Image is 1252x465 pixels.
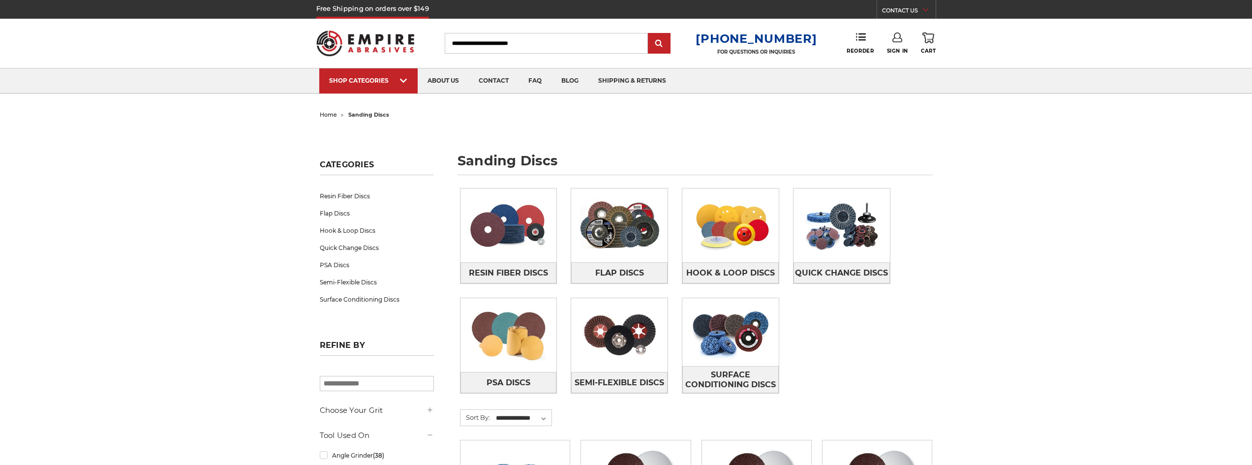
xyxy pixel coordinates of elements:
[460,191,557,259] img: Resin Fiber Discs
[682,262,779,283] a: Hook & Loop Discs
[696,49,817,55] p: FOR QUESTIONS OR INQUIRIES
[921,32,936,54] a: Cart
[696,31,817,46] a: [PHONE_NUMBER]
[649,34,669,54] input: Submit
[682,366,779,393] a: Surface Conditioning Discs
[571,301,668,369] img: Semi-Flexible Discs
[460,372,557,393] a: PSA Discs
[487,374,530,391] span: PSA Discs
[320,205,434,222] a: Flap Discs
[320,160,434,175] h5: Categories
[795,265,888,281] span: Quick Change Discs
[571,262,668,283] a: Flap Discs
[320,447,434,464] a: Angle Grinder
[316,24,415,62] img: Empire Abrasives
[320,187,434,205] a: Resin Fiber Discs
[575,374,664,391] span: Semi-Flexible Discs
[373,452,384,459] span: (38)
[683,367,778,393] span: Surface Conditioning Discs
[682,298,779,366] img: Surface Conditioning Discs
[320,274,434,291] a: Semi-Flexible Discs
[682,191,779,259] img: Hook & Loop Discs
[320,222,434,239] a: Hook & Loop Discs
[320,404,434,416] h5: Choose Your Grit
[794,262,890,283] a: Quick Change Discs
[320,239,434,256] a: Quick Change Discs
[551,68,588,93] a: blog
[320,291,434,308] a: Surface Conditioning Discs
[460,262,557,283] a: Resin Fiber Discs
[320,430,434,441] h5: Tool Used On
[460,410,490,425] label: Sort By:
[595,265,644,281] span: Flap Discs
[469,265,548,281] span: Resin Fiber Discs
[882,5,936,19] a: CONTACT US
[460,301,557,369] img: PSA Discs
[887,48,908,54] span: Sign In
[588,68,676,93] a: shipping & returns
[847,32,874,54] a: Reorder
[418,68,469,93] a: about us
[519,68,551,93] a: faq
[494,411,551,426] select: Sort By:
[571,372,668,393] a: Semi-Flexible Discs
[921,48,936,54] span: Cart
[469,68,519,93] a: contact
[571,191,668,259] img: Flap Discs
[794,191,890,259] img: Quick Change Discs
[320,256,434,274] a: PSA Discs
[348,111,389,118] span: sanding discs
[320,111,337,118] a: home
[320,341,434,356] h5: Refine by
[458,154,933,175] h1: sanding discs
[329,77,408,84] div: SHOP CATEGORIES
[847,48,874,54] span: Reorder
[686,265,775,281] span: Hook & Loop Discs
